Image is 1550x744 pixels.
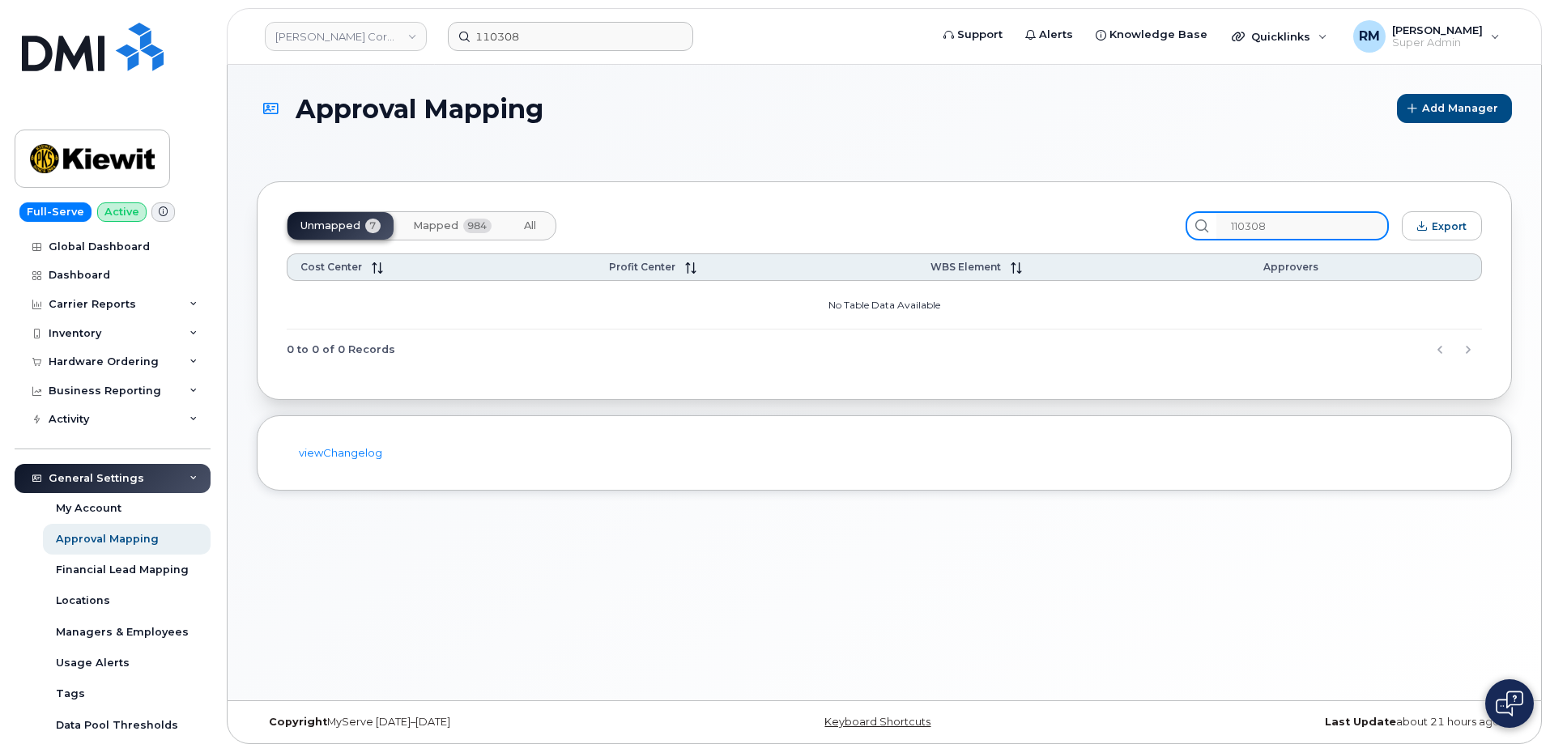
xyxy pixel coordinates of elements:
div: MyServe [DATE]–[DATE] [257,716,675,729]
span: Cost Center [300,261,362,273]
span: Approval Mapping [296,95,543,123]
span: Add Manager [1422,100,1498,116]
span: 984 [463,219,492,233]
div: about 21 hours ago [1093,716,1512,729]
span: 0 to 0 of 0 Records [287,338,395,362]
input: Search... [1216,211,1389,240]
button: Add Manager [1397,94,1512,123]
strong: Last Update [1325,716,1396,728]
a: viewChangelog [299,446,382,459]
img: Open chat [1496,691,1523,716]
td: No Table Data Available [287,281,1482,329]
a: Keyboard Shortcuts [824,716,930,728]
span: Export [1432,220,1467,232]
span: WBS Element [930,261,1001,273]
button: Export [1402,211,1482,240]
strong: Copyright [269,716,327,728]
span: All [524,219,536,232]
span: Mapped [413,219,458,232]
span: Profit Center [609,261,675,273]
span: Approvers [1263,261,1318,273]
